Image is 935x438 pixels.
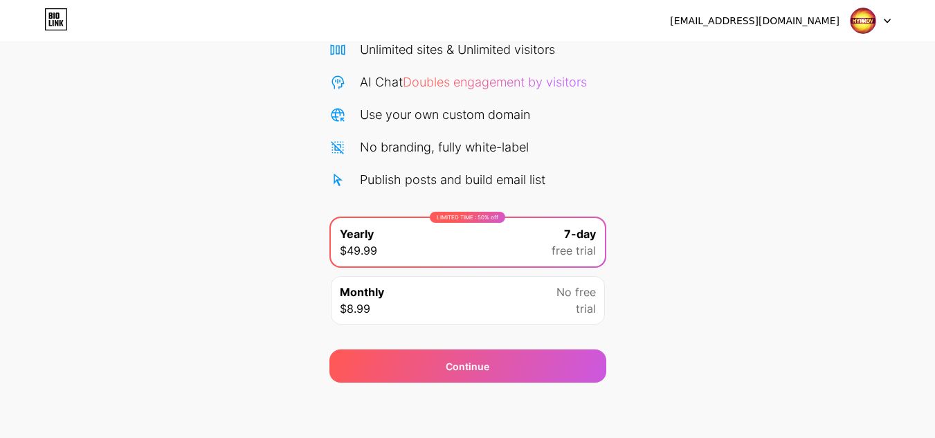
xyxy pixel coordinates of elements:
span: $8.99 [340,300,370,317]
div: No branding, fully white-label [360,138,529,156]
div: [EMAIL_ADDRESS][DOMAIN_NAME] [670,14,839,28]
span: Continue [446,359,489,374]
span: Monthly [340,284,384,300]
span: Doubles engagement by visitors [403,75,587,89]
div: LIMITED TIME : 50% off [430,212,505,223]
span: No free [556,284,596,300]
div: AI Chat [360,73,587,91]
span: 7-day [564,226,596,242]
span: trial [576,300,596,317]
span: $49.99 [340,242,377,259]
div: Use your own custom domain [360,105,530,124]
div: Unlimited sites & Unlimited visitors [360,40,555,59]
img: hyprov [850,8,876,34]
div: Publish posts and build email list [360,170,545,189]
span: free trial [552,242,596,259]
span: Yearly [340,226,374,242]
